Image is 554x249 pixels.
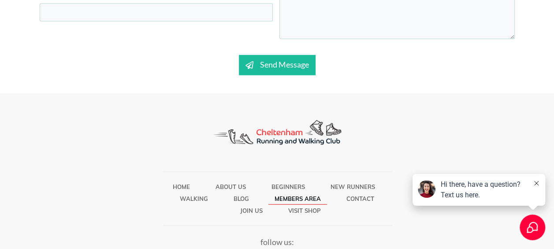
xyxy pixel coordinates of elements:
[271,181,305,192] a: Beginners
[234,192,249,204] a: Blog
[288,204,321,216] a: Visit SHOP
[202,111,352,154] img: Decathlon
[180,192,208,204] a: Walking
[331,181,375,192] a: New Runners
[239,55,316,75] a: Send Message
[260,60,309,70] span: Send Message
[48,235,506,249] p: follow us:
[173,181,190,192] a: Home
[275,192,321,204] a: Members Area
[346,192,374,204] a: Contact
[216,181,246,192] a: About Us
[240,204,263,216] a: Join Us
